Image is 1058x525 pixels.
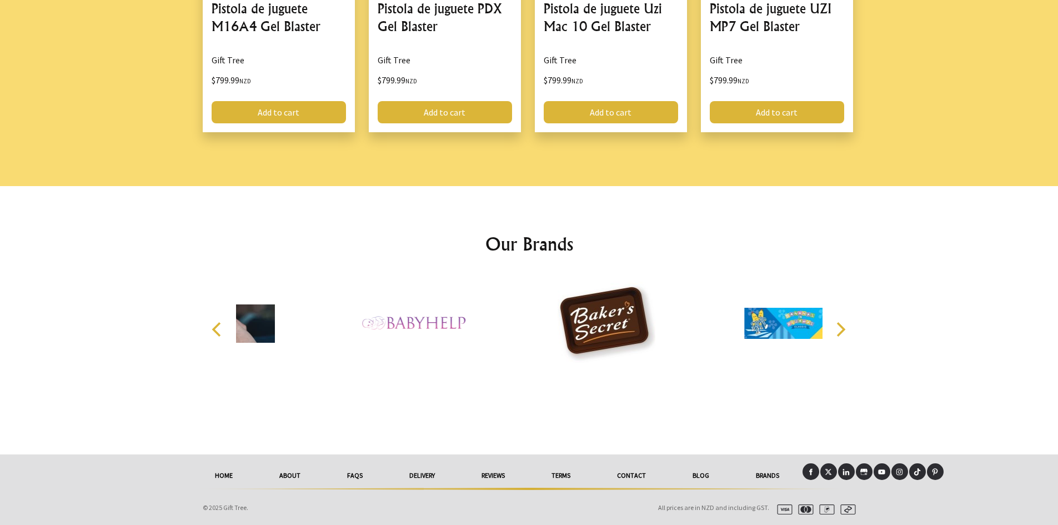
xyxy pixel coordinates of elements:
[744,282,855,365] img: Bananas in Pyjamas
[828,317,853,342] button: Next
[528,463,594,488] a: Terms
[815,504,835,514] img: paypal.svg
[927,463,944,480] a: Pinterest
[324,463,386,488] a: FAQs
[378,101,512,123] a: Add to cart
[669,463,733,488] a: Blog
[357,282,468,365] img: Baby Help
[658,503,769,512] span: All prices are in NZD and including GST.
[733,463,803,488] a: Brands
[891,463,908,480] a: Instagram
[212,101,346,123] a: Add to cart
[836,504,856,514] img: afterpay.svg
[551,282,662,365] img: Baker's Secret
[874,463,890,480] a: Youtube
[773,504,793,514] img: visa.svg
[803,463,819,480] a: Facebook
[909,463,926,480] a: Tiktok
[544,101,678,123] a: Add to cart
[200,231,858,257] h2: Our Brands
[256,463,324,488] a: About
[820,463,837,480] a: X (Twitter)
[386,463,458,488] a: delivery
[458,463,528,488] a: reviews
[794,504,814,514] img: mastercard.svg
[203,503,248,512] span: © 2025 Gift Tree.
[838,463,855,480] a: LinkedIn
[164,282,275,365] img: AVI-8
[594,463,669,488] a: Contact
[206,317,230,342] button: Previous
[192,463,256,488] a: HOME
[710,101,844,123] a: Add to cart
